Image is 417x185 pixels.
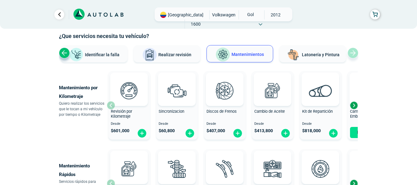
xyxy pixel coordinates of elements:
[158,52,191,57] span: Realizar revisión
[302,122,339,126] span: Desde
[168,152,186,170] img: AD0BCuuxAAAAAElFTkSuQmCC
[120,152,138,170] img: AD0BCuuxAAAAAElFTkSuQmCC
[59,101,107,117] p: Quiero realizar los servicios que le tocan a mi vehículo por tiempo o Kilometraje
[111,128,129,133] span: $ 601,000
[185,19,207,29] span: 1600
[108,71,150,140] button: Revisión por Kilometraje Desde $601,000
[254,109,285,114] span: Cambio de Aceite
[286,48,301,62] img: Latonería y Pintura
[134,45,200,62] button: Realizar revisión
[59,83,107,101] p: Mantenimiento por Kilometraje
[163,77,190,104] img: sincronizacion-v3.svg
[239,10,261,19] span: GOL
[252,71,294,140] button: Cambio de Aceite Desde $413,800
[211,77,238,104] img: frenos2-v3.svg
[348,71,389,140] button: Cambio de Kit de Embrague Por Cotizar
[85,52,119,57] span: Identificar la falla
[206,128,225,133] span: $ 407,000
[233,128,243,138] img: fi_plus-circle2.svg
[59,48,70,58] div: Previous slide
[355,155,382,182] img: liquido_refrigerante-v3.svg
[281,128,290,138] img: fi_plus-circle2.svg
[279,45,346,62] button: Latonería y Pintura
[160,12,166,18] img: Flag of COLOMBIA
[185,128,195,138] img: fi_plus-circle2.svg
[350,109,379,119] span: Cambio de Kit de Embrague
[311,74,330,92] img: AD0BCuuxAAAAAElFTkSuQmCC
[206,122,243,126] span: Desde
[300,71,341,140] button: Kit de Repartición Desde $818,000
[254,128,273,133] span: $ 413,800
[215,152,234,170] img: AD0BCuuxAAAAAElFTkSuQmCC
[309,85,332,97] img: correa_de_reparticion-v3.svg
[156,71,198,140] button: Sincronizacion Desde $60,800
[355,77,382,104] img: kit_de_embrague-v3.svg
[206,45,273,62] button: Mantenimientos
[142,48,157,62] img: Realizar revisión
[215,47,230,62] img: Mantenimientos
[265,10,286,19] span: 2012
[311,152,330,170] img: AD0BCuuxAAAAAElFTkSuQmCC
[328,128,338,138] img: fi_plus-circle2.svg
[302,109,333,114] span: Kit de Repartición
[111,122,148,126] span: Desde
[115,77,143,104] img: revision_por_kilometraje-v3.svg
[206,109,237,114] span: Discos de Frenos
[69,48,84,62] img: Identificar la falla
[159,122,195,126] span: Desde
[259,155,286,182] img: aire_acondicionado-v3.svg
[137,128,147,138] img: fi_plus-circle2.svg
[263,152,282,170] img: AD0BCuuxAAAAAElFTkSuQmCC
[168,12,203,18] span: [GEOGRAPHIC_DATA]
[54,10,64,19] a: Ir al paso anterior
[211,155,238,182] img: plumillas-v3.svg
[263,74,282,92] img: AD0BCuuxAAAAAElFTkSuQmCC
[115,155,143,182] img: cambio_de_aceite-v3.svg
[159,128,175,133] span: $ 60,800
[302,128,321,133] span: $ 818,000
[120,74,138,92] img: AD0BCuuxAAAAAElFTkSuQmCC
[59,162,107,179] p: Mantenimiento Rápidos
[204,71,246,140] button: Discos de Frenos Desde $407,000
[259,77,286,104] img: cambio_de_aceite-v3.svg
[61,45,127,62] button: Identificar la falla
[215,74,234,92] img: AD0BCuuxAAAAAElFTkSuQmCC
[254,122,291,126] span: Desde
[212,10,236,19] span: VOLKSWAGEN
[59,32,358,40] h2: ¿Que servicios necesita tu vehículo?
[168,74,186,92] img: AD0BCuuxAAAAAElFTkSuQmCC
[231,52,264,57] span: Mantenimientos
[307,155,334,182] img: liquido_frenos-v3.svg
[349,101,358,110] div: Next slide
[111,109,132,119] span: Revisión por Kilometraje
[302,52,340,57] span: Latonería y Pintura
[350,127,387,138] button: Por Cotizar
[163,155,190,182] img: alineacion_y_balanceo-v3.svg
[159,109,184,114] span: Sincronizacion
